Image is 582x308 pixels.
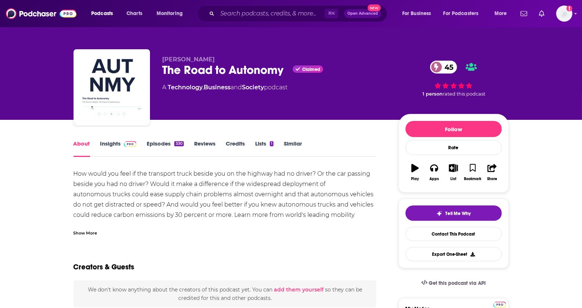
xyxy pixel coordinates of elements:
[168,84,203,91] a: Technology
[487,177,497,181] div: Share
[284,140,302,157] a: Similar
[302,68,320,71] span: Claimed
[429,280,486,286] span: Get this podcast via API
[151,8,192,19] button: open menu
[445,211,471,216] span: Tell Me Why
[444,159,463,186] button: List
[438,61,457,74] span: 45
[482,159,501,186] button: Share
[518,7,530,20] a: Show notifications dropdown
[100,140,137,157] a: InsightsPodchaser Pro
[75,51,149,124] img: The Road to Autonomy
[439,8,489,19] button: open menu
[231,84,242,91] span: and
[536,7,547,20] a: Show notifications dropdown
[443,8,479,19] span: For Podcasters
[226,140,245,157] a: Credits
[74,169,377,230] div: How would you feel if the transport truck beside you on the highway had no driver? Or the car pas...
[325,9,338,18] span: ⌘ K
[122,8,147,19] a: Charts
[91,8,113,19] span: Podcasts
[494,8,507,19] span: More
[415,274,492,292] a: Get this podcast via API
[147,140,183,157] a: Episodes330
[451,177,457,181] div: List
[270,141,274,146] div: 1
[126,8,142,19] span: Charts
[406,121,502,137] button: Follow
[217,8,325,19] input: Search podcasts, credits, & more...
[430,61,457,74] a: 45
[489,8,516,19] button: open menu
[406,205,502,221] button: tell me why sparkleTell Me Why
[74,262,135,272] h2: Creators & Guests
[163,83,288,92] div: A podcast
[556,6,572,22] img: User Profile
[423,91,443,97] span: 1 person
[493,302,506,308] img: Podchaser Pro
[344,9,381,18] button: Open AdvancedNew
[194,140,215,157] a: Reviews
[443,91,486,97] span: rated this podcast
[157,8,183,19] span: Monitoring
[406,247,502,261] button: Export One-Sheet
[255,140,274,157] a: Lists1
[399,56,509,101] div: 45 1 personrated this podcast
[88,286,362,301] span: We don't know anything about the creators of this podcast yet . You can so they can be credited f...
[406,227,502,241] a: Contact This Podcast
[567,6,572,11] svg: Add a profile image
[124,141,137,147] img: Podchaser Pro
[556,6,572,22] span: Logged in as jacruz
[464,177,481,181] div: Bookmark
[406,159,425,186] button: Play
[493,301,506,308] a: Pro website
[436,211,442,216] img: tell me why sparkle
[274,287,324,293] button: add them yourself
[411,177,419,181] div: Play
[463,159,482,186] button: Bookmark
[204,5,394,22] div: Search podcasts, credits, & more...
[429,177,439,181] div: Apps
[425,159,444,186] button: Apps
[86,8,122,19] button: open menu
[242,84,264,91] a: Society
[347,12,378,15] span: Open Advanced
[406,140,502,155] div: Rate
[174,141,183,146] div: 330
[556,6,572,22] button: Show profile menu
[368,4,381,11] span: New
[74,140,90,157] a: About
[163,56,215,63] span: [PERSON_NAME]
[204,84,231,91] a: Business
[6,7,76,21] img: Podchaser - Follow, Share and Rate Podcasts
[402,8,431,19] span: For Business
[397,8,440,19] button: open menu
[203,84,204,91] span: ,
